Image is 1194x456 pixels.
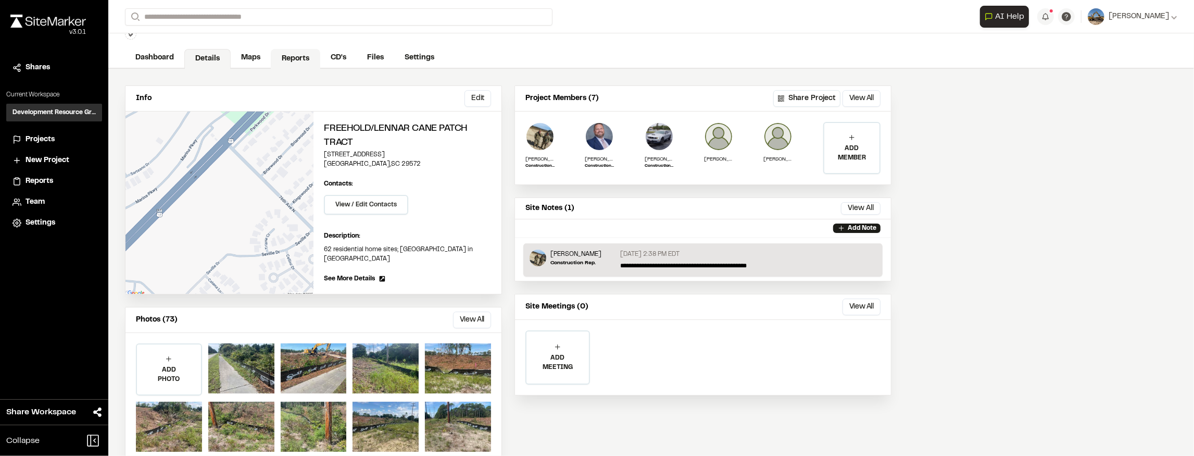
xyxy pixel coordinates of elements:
[6,435,40,447] span: Collapse
[1109,11,1169,22] span: [PERSON_NAME]
[137,365,201,384] p: ADD PHOTO
[843,299,881,315] button: View All
[6,406,76,418] span: Share Workspace
[704,122,733,151] img: Jason Hager
[530,250,546,266] img: Dillon Hackett
[704,155,733,163] p: [PERSON_NAME]
[12,176,96,187] a: Reports
[12,62,96,73] a: Shares
[136,93,152,104] p: Info
[324,195,408,215] button: View / Edit Contacts
[645,122,674,151] img: Timothy Clark
[525,122,555,151] img: Dillon Hackett
[10,15,86,28] img: rebrand.png
[324,231,491,241] p: Description:
[645,163,674,169] p: Construction Representative
[357,48,394,68] a: Files
[763,155,793,163] p: [PERSON_NAME]
[125,28,136,40] button: Edit Tags
[26,176,53,187] span: Reports
[12,217,96,229] a: Settings
[26,217,55,229] span: Settings
[26,155,69,166] span: New Project
[526,353,589,372] p: ADD MEETING
[841,202,881,215] button: View All
[585,122,614,151] img: Jake Rosiek
[980,6,1033,28] div: Open AI Assistant
[525,93,599,104] p: Project Members (7)
[995,10,1024,23] span: AI Help
[125,8,144,26] button: Search
[324,150,491,159] p: [STREET_ADDRESS]
[136,314,178,326] p: Photos (73)
[525,155,555,163] p: [PERSON_NAME]
[1088,8,1104,25] img: User
[453,312,491,328] button: View All
[324,245,491,264] p: 62 residential home sites; [GEOGRAPHIC_DATA] in [GEOGRAPHIC_DATA]
[324,274,375,284] span: See More Details
[550,259,601,267] p: Construction Rep.
[26,196,45,208] span: Team
[324,179,353,189] p: Contacts:
[324,159,491,169] p: [GEOGRAPHIC_DATA] , SC 29572
[12,134,96,145] a: Projects
[621,250,680,259] p: [DATE] 2:38 PM EDT
[525,203,574,214] p: Site Notes (1)
[10,28,86,37] div: Oh geez...please don't...
[645,155,674,163] p: [PERSON_NAME]
[464,90,491,107] button: Edit
[324,122,491,150] h2: Freehold/Lennar Cane Patch Tract
[980,6,1029,28] button: Open AI Assistant
[394,48,445,68] a: Settings
[12,108,96,117] h3: Development Resource Group
[12,196,96,208] a: Team
[843,90,881,107] button: View All
[550,250,601,259] p: [PERSON_NAME]
[125,48,184,68] a: Dashboard
[6,90,102,100] p: Current Workspace
[525,301,588,313] p: Site Meetings (0)
[848,224,876,233] p: Add Note
[12,155,96,166] a: New Project
[184,49,231,69] a: Details
[763,122,793,151] img: James Parker
[26,62,50,73] span: Shares
[824,144,879,163] p: ADD MEMBER
[585,163,614,169] p: Construction Services Manager
[320,48,357,68] a: CD's
[773,90,840,107] button: Share Project
[231,48,271,68] a: Maps
[1088,8,1177,25] button: [PERSON_NAME]
[271,49,320,69] a: Reports
[585,155,614,163] p: [PERSON_NAME]
[525,163,555,169] p: Construction Rep.
[26,134,55,145] span: Projects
